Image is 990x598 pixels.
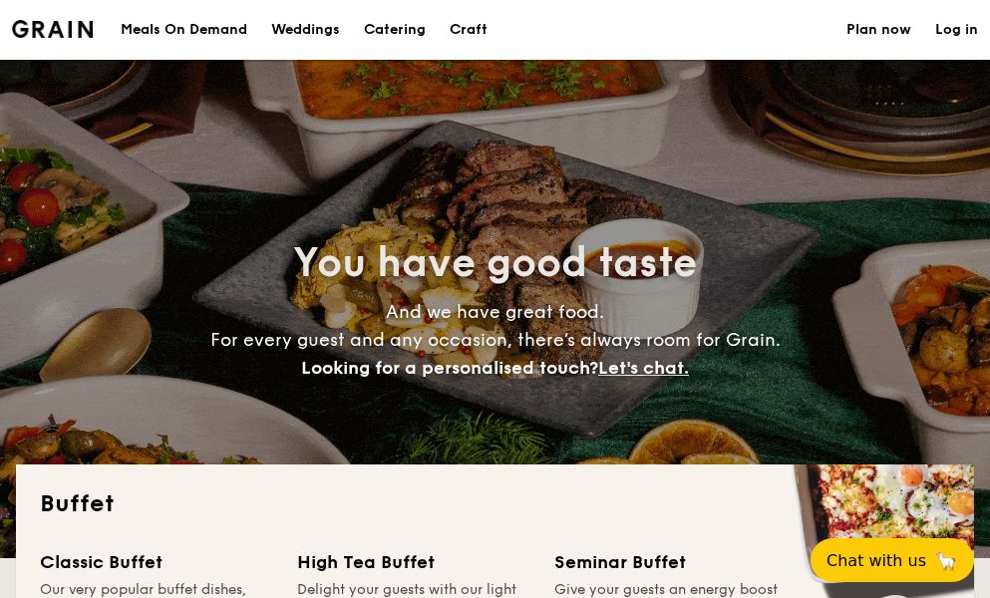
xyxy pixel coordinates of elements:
a: Logotype [12,20,93,38]
div: Classic Buffet [40,548,273,576]
span: Let's chat. [598,357,689,379]
span: You have good taste [293,239,697,287]
div: High Tea Buffet [297,548,530,576]
h2: Buffet [40,488,950,520]
img: Grain [12,20,93,38]
div: Seminar Buffet [554,548,788,576]
span: 🦙 [934,549,958,572]
span: Chat with us [826,551,926,570]
button: Chat with us🦙 [811,538,974,582]
span: And we have great food. For every guest and any occasion, there’s always room for Grain. [210,301,781,379]
span: Looking for a personalised touch? [301,357,598,379]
